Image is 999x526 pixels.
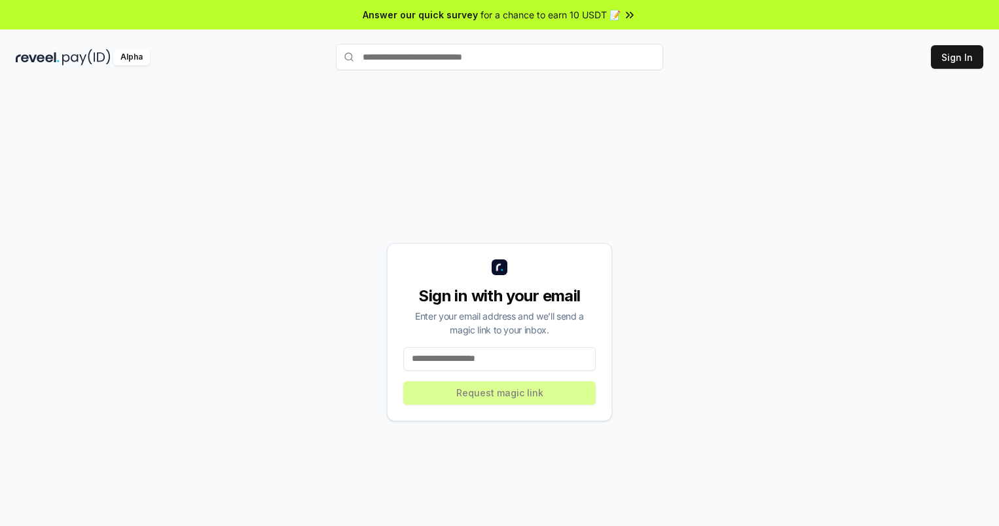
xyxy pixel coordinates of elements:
button: Sign In [931,45,983,69]
div: Enter your email address and we’ll send a magic link to your inbox. [403,309,596,337]
span: for a chance to earn 10 USDT 📝 [481,8,621,22]
img: reveel_dark [16,49,60,66]
span: Answer our quick survey [363,8,478,22]
div: Sign in with your email [403,286,596,307]
img: logo_small [492,259,507,275]
img: pay_id [62,49,111,66]
div: Alpha [113,49,150,66]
